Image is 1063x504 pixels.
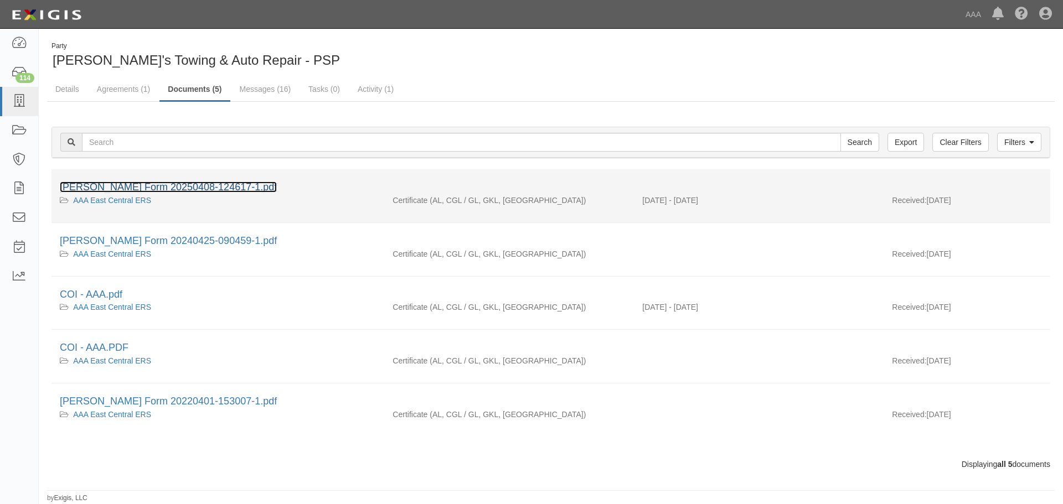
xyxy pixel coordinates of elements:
div: Party [51,41,340,51]
a: AAA East Central ERS [73,410,151,419]
p: Received: [892,195,926,206]
a: [PERSON_NAME] Form 20240425-090459-1.pdf [60,235,277,246]
div: [DATE] [884,409,1050,425]
div: [DATE] [884,355,1050,372]
div: AAA East Central ERS [60,355,376,366]
b: all 5 [997,460,1012,469]
div: ACORD Form 20220401-153007-1.pdf [60,394,1042,409]
div: COI - AAA.PDF [60,341,1042,355]
input: Search [840,133,879,152]
small: by [47,493,87,503]
div: AAA East Central ERS [60,409,376,420]
a: Activity (1) [349,78,402,100]
div: Effective 04/11/2024 - Expiration 04/11/2025 [634,302,884,313]
a: COI - AAA.PDF [60,342,128,353]
div: Auto Liability Commercial General Liability / Garage Liability Garage Keepers Liability On-Hook [384,355,634,366]
a: Filters [997,133,1041,152]
div: AAA East Central ERS [60,195,376,206]
a: COI - AAA.pdf [60,289,122,300]
div: Displaying documents [43,459,1059,470]
div: Auto Liability Commercial General Liability / Garage Liability Garage Keepers Liability On-Hook [384,302,634,313]
a: [PERSON_NAME] Form 20220401-153007-1.pdf [60,396,277,407]
p: Received: [892,355,926,366]
a: Tasks (0) [300,78,348,100]
a: Agreements (1) [89,78,158,100]
i: Help Center - Complianz [1015,8,1028,21]
div: AAA East Central ERS [60,248,376,259]
p: Received: [892,302,926,313]
a: Clear Filters [932,133,988,152]
a: Documents (5) [159,78,230,102]
div: Effective - Expiration [634,355,884,356]
a: [PERSON_NAME] Form 20250408-124617-1.pdf [60,181,277,193]
a: AAA East Central ERS [73,303,151,311]
div: [DATE] [884,195,1050,211]
a: Details [47,78,87,100]
a: AAA East Central ERS [73,356,151,365]
a: AAA [960,3,987,25]
div: ACORD Form 20250408-124617-1.pdf [60,180,1042,195]
div: COI - AAA.pdf [60,288,1042,302]
a: Export [887,133,924,152]
div: [DATE] [884,302,1050,318]
div: Auto Liability Commercial General Liability / Garage Liability Garage Keepers Liability On-Hook [384,409,634,420]
a: AAA East Central ERS [73,250,151,258]
div: Effective 04/11/2025 - Expiration 04/11/2026 [634,195,884,206]
div: AAA East Central ERS [60,302,376,313]
div: Auto Liability Commercial General Liability / Garage Liability Garage Keepers Liability On-Hook [384,195,634,206]
a: Messages (16) [231,78,300,100]
div: 114 [16,73,34,83]
div: [DATE] [884,248,1050,265]
div: Effective - Expiration [634,409,884,409]
div: ACORD Form 20240425-090459-1.pdf [60,234,1042,248]
div: Ted's Towing & Auto Repair - PSP [47,41,543,70]
span: [PERSON_NAME]'s Towing & Auto Repair - PSP [53,53,340,67]
p: Received: [892,248,926,259]
div: Auto Liability Commercial General Liability / Garage Liability Garage Keepers Liability On-Hook [384,248,634,259]
a: Exigis, LLC [54,494,87,502]
a: AAA East Central ERS [73,196,151,205]
input: Search [82,133,841,152]
img: logo-5460c22ac91f19d4615b14bd174203de0afe785f0fc80cf4dbbc73dc1793850b.png [8,5,85,25]
p: Received: [892,409,926,420]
